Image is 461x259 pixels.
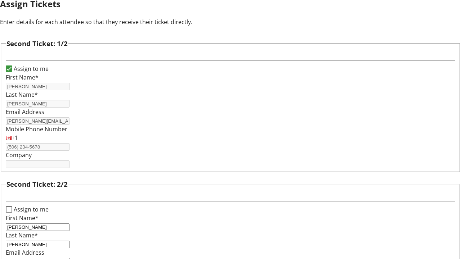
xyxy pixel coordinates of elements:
label: Assign to me [12,64,49,73]
h3: Second Ticket: 2/2 [6,179,68,189]
label: First Name* [6,73,39,81]
label: Last Name* [6,231,38,239]
label: Email Address [6,108,44,116]
label: Company [6,151,32,159]
label: First Name* [6,214,39,222]
label: Mobile Phone Number [6,125,67,133]
label: Last Name* [6,91,38,99]
label: Assign to me [12,205,49,214]
label: Email Address [6,249,44,256]
input: (506) 234-5678 [6,143,70,151]
h3: Second Ticket: 1/2 [6,38,68,49]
